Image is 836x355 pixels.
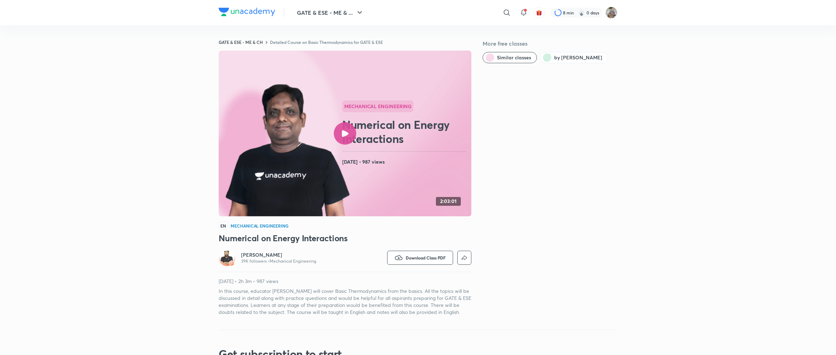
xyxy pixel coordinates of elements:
span: EN [219,222,228,230]
a: [PERSON_NAME] [241,251,316,258]
button: Similar classes [483,52,537,63]
h4: [DATE] • 987 views [342,157,469,166]
p: 39K followers • Mechanical Engineering [241,258,316,264]
p: [DATE] • 2h 3m • 987 views [219,278,471,285]
img: HEMESH SHARMA [605,7,617,19]
img: badge [229,261,234,266]
img: Avatar [220,251,234,265]
h4: 2:03:01 [440,198,457,204]
p: In this course, educator [PERSON_NAME] will cover Basic Thermodynamics from the basics. All the t... [219,288,471,316]
button: GATE & ESE - ME & ... [293,6,368,20]
h5: More free classes [483,39,617,48]
button: Download Class PDF [387,251,453,265]
button: by Praveen Kulkarni [540,52,608,63]
a: Company Logo [219,8,275,18]
img: Company Logo [219,8,275,16]
a: Detailed Course on Basic Thermodynamics for GATE & ESE [270,39,383,45]
img: avatar [536,9,542,16]
h2: Numerical on Energy Interactions [342,118,469,146]
span: Download Class PDF [406,255,446,261]
button: avatar [533,7,545,18]
h4: Mechanical Engineering [231,224,288,228]
a: GATE & ESE - ME & CH [219,39,263,45]
span: by Praveen Kulkarni [554,54,602,61]
a: Avatarbadge [219,249,235,266]
h3: Numerical on Energy Interactions [219,232,471,244]
img: streak [578,9,585,16]
span: Similar classes [497,54,531,61]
